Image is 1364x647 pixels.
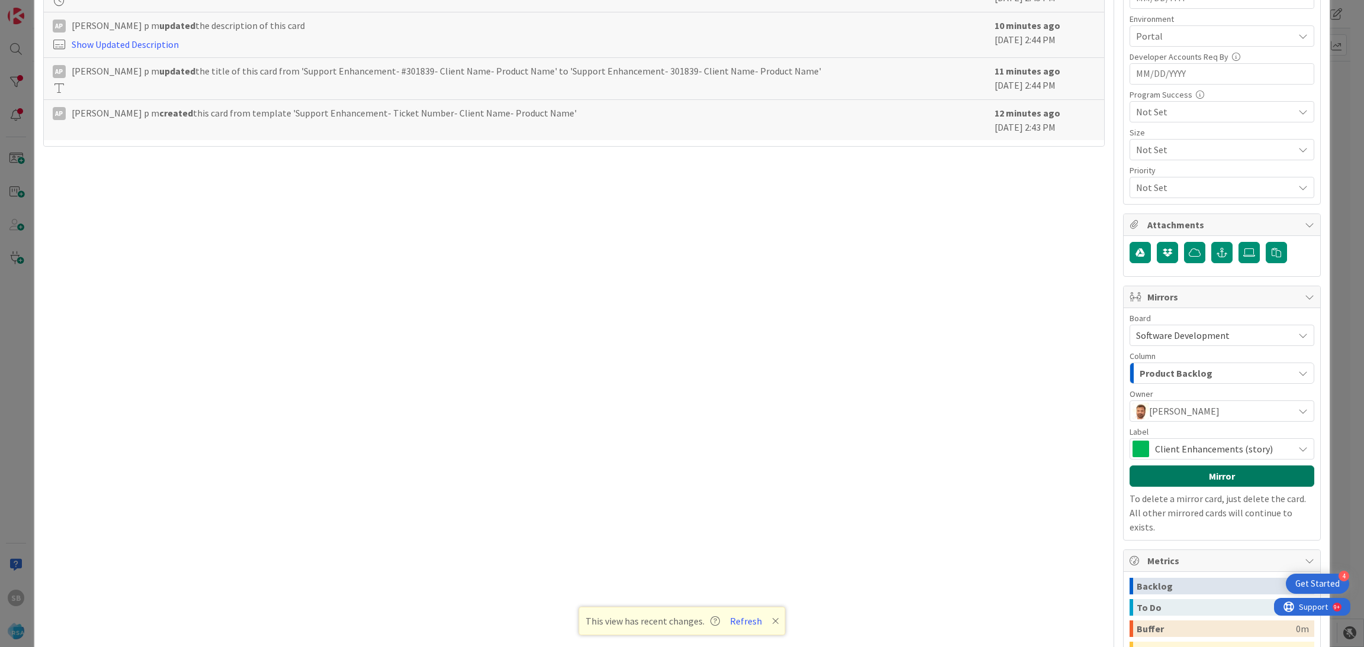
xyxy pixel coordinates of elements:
[1130,128,1314,137] div: Size
[1136,105,1294,119] span: Not Set
[159,107,193,119] b: created
[72,64,821,78] span: [PERSON_NAME] p m the title of this card from 'Support Enhancement- #301839- Client Name- Product...
[1133,403,1149,419] img: AS
[1130,428,1149,436] span: Label
[1136,179,1288,196] span: Not Set
[995,107,1060,119] b: 12 minutes ago
[1136,29,1294,43] span: Portal
[995,65,1060,77] b: 11 minutes ago
[25,2,54,16] span: Support
[1137,599,1291,616] div: To Do
[995,106,1095,134] div: [DATE] 2:43 PM
[1137,620,1296,637] div: Buffer
[1147,554,1299,568] span: Metrics
[1130,166,1314,174] div: Priority
[1147,290,1299,304] span: Mirrors
[53,107,66,120] div: Ap
[1130,390,1153,398] span: Owner
[1147,218,1299,232] span: Attachments
[726,613,766,629] button: Refresh
[995,20,1060,31] b: 10 minutes ago
[159,20,195,31] b: updated
[1130,53,1314,61] div: Developer Accounts Req By
[53,65,66,78] div: Ap
[72,18,305,33] span: [PERSON_NAME] p m the description of this card
[1149,404,1220,418] span: [PERSON_NAME]
[1130,352,1156,360] span: Column
[1286,574,1349,594] div: Open Get Started checklist, remaining modules: 4
[1130,491,1314,534] p: To delete a mirror card, just delete the card. All other mirrored cards will continue to exists.
[72,106,577,120] span: [PERSON_NAME] p m this card from template 'Support Enhancement- Ticket Number- Client Name- Produ...
[60,5,66,14] div: 9+
[1136,329,1230,341] span: Software Development
[1130,465,1314,487] button: Mirror
[995,18,1095,51] div: [DATE] 2:44 PM
[586,614,720,628] span: This view has recent changes.
[1155,441,1288,457] span: Client Enhancements (story)
[1295,578,1340,590] div: Get Started
[159,65,195,77] b: updated
[1137,578,1296,594] div: Backlog
[1130,314,1151,322] span: Board
[1296,620,1309,637] div: 0m
[1136,64,1308,84] input: MM/DD/YYYY
[1136,141,1288,158] span: Not Set
[1130,15,1314,23] div: Environment
[1130,363,1314,384] button: Product Backlog
[72,38,179,50] a: Show Updated Description
[1339,571,1349,581] div: 4
[53,20,66,33] div: Ap
[995,64,1095,93] div: [DATE] 2:44 PM
[1130,90,1314,99] div: Program Success
[1140,365,1212,381] span: Product Backlog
